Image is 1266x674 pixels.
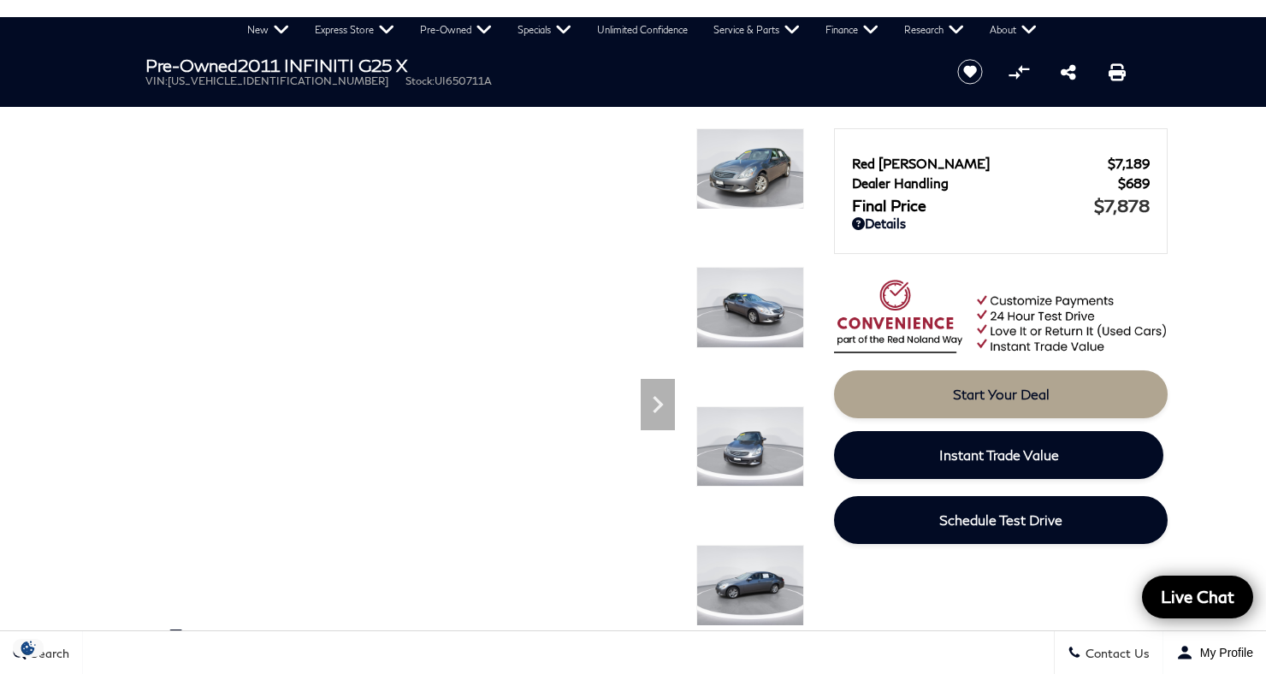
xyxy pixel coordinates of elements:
[641,379,675,430] div: Next
[1163,631,1266,674] button: Open user profile menu
[405,74,435,87] span: Stock:
[701,17,813,43] a: Service & Parts
[696,267,804,348] img: Used 2011 Graphite Shadow INFINITI X image 2
[407,17,505,43] a: Pre-Owned
[158,621,265,653] div: (33) Photos
[1118,175,1150,191] span: $689
[145,128,683,666] iframe: Interactive Walkaround/Photo gallery of the vehicle/product
[852,216,1150,231] a: Details
[145,56,928,74] h1: 2011 INFINITI G25 X
[1061,62,1076,82] a: Share this Pre-Owned 2011 INFINITI G25 X
[939,446,1059,463] span: Instant Trade Value
[168,74,388,87] span: [US_VEHICLE_IDENTIFICATION_NUMBER]
[891,17,977,43] a: Research
[1094,195,1150,216] span: $7,878
[145,74,168,87] span: VIN:
[939,511,1062,528] span: Schedule Test Drive
[9,639,48,657] img: Opt-Out Icon
[953,386,1050,402] span: Start Your Deal
[505,17,584,43] a: Specials
[435,74,492,87] span: UI650711A
[234,17,1050,43] nav: Main Navigation
[1006,59,1032,85] button: Compare vehicle
[1193,646,1253,659] span: My Profile
[813,17,891,43] a: Finance
[834,370,1168,418] a: Start Your Deal
[145,55,238,75] strong: Pre-Owned
[9,639,48,657] section: Click to Open Cookie Consent Modal
[834,431,1163,479] a: Instant Trade Value
[852,195,1150,216] a: Final Price $7,878
[1142,576,1253,618] a: Live Chat
[852,156,1150,171] a: Red [PERSON_NAME] $7,189
[696,128,804,210] img: Used 2011 Graphite Shadow INFINITI X image 1
[1152,586,1243,607] span: Live Chat
[27,646,69,660] span: Search
[1081,646,1150,660] span: Contact Us
[234,17,302,43] a: New
[302,17,407,43] a: Express Store
[696,406,804,488] img: Used 2011 Graphite Shadow INFINITI X image 3
[852,196,1094,215] span: Final Price
[696,545,804,626] img: Used 2011 Graphite Shadow INFINITI X image 4
[1108,156,1150,171] span: $7,189
[834,496,1168,544] a: Schedule Test Drive
[584,17,701,43] a: Unlimited Confidence
[977,17,1050,43] a: About
[852,156,1108,171] span: Red [PERSON_NAME]
[1109,62,1126,82] a: Print this Pre-Owned 2011 INFINITI G25 X
[951,58,989,86] button: Save vehicle
[852,175,1150,191] a: Dealer Handling $689
[852,175,1118,191] span: Dealer Handling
